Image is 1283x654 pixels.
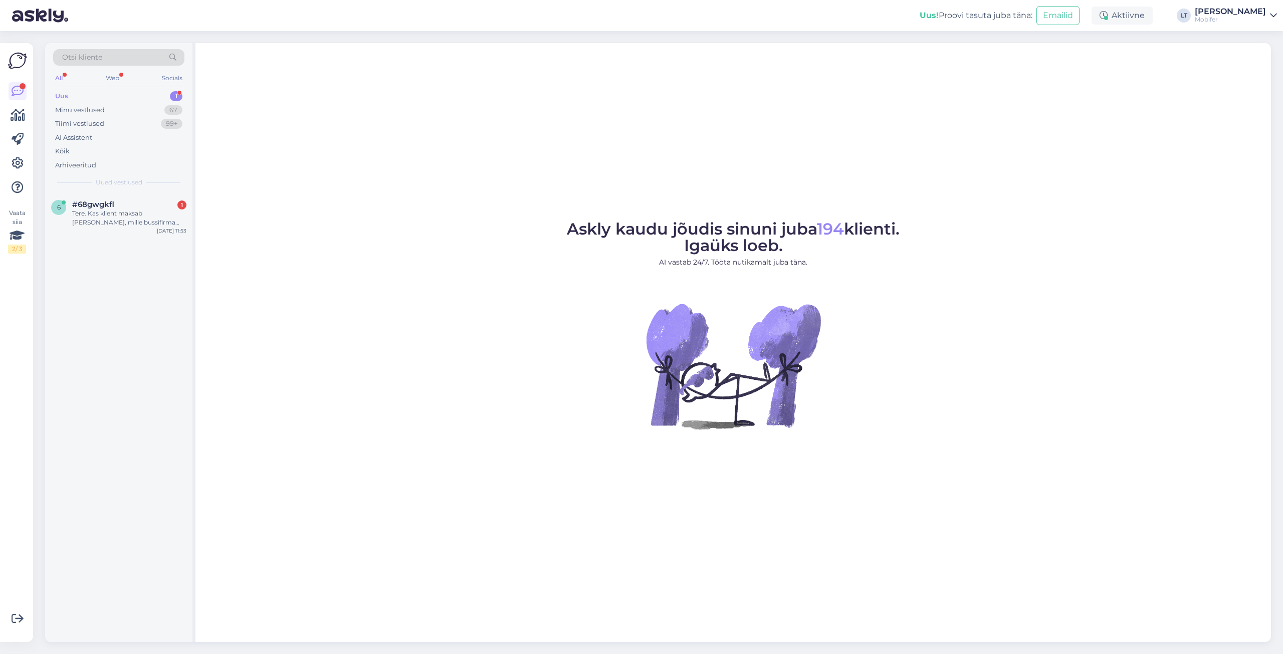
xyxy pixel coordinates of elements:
[567,219,900,255] span: Askly kaudu jõudis sinuni juba klienti. Igaüks loeb.
[157,227,186,235] div: [DATE] 11:53
[161,119,182,129] div: 99+
[104,72,121,85] div: Web
[177,200,186,209] div: 1
[1092,7,1153,25] div: Aktiivne
[1195,8,1266,16] div: [PERSON_NAME]
[643,276,823,456] img: No Chat active
[8,208,26,254] div: Vaata siia
[55,119,104,129] div: Tiimi vestlused
[55,146,70,156] div: Kõik
[920,11,939,20] b: Uus!
[567,257,900,268] p: AI vastab 24/7. Tööta nutikamalt juba täna.
[72,209,186,227] div: Tere. Kas klient maksab [PERSON_NAME], mille bussifirma paneb? Või tuleb teiepoolt juurdehindlus?...
[55,160,96,170] div: Arhiveeritud
[72,200,114,209] span: #68gwgkfl
[96,178,142,187] span: Uued vestlused
[57,203,61,211] span: 6
[1195,8,1277,24] a: [PERSON_NAME]Mobifer
[55,133,92,143] div: AI Assistent
[160,72,184,85] div: Socials
[53,72,65,85] div: All
[8,51,27,70] img: Askly Logo
[170,91,182,101] div: 1
[1177,9,1191,23] div: LT
[920,10,1032,22] div: Proovi tasuta juba täna:
[62,52,102,63] span: Otsi kliente
[817,219,844,239] span: 194
[8,245,26,254] div: 2 / 3
[164,105,182,115] div: 67
[55,91,68,101] div: Uus
[1195,16,1266,24] div: Mobifer
[55,105,105,115] div: Minu vestlused
[1036,6,1080,25] button: Emailid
